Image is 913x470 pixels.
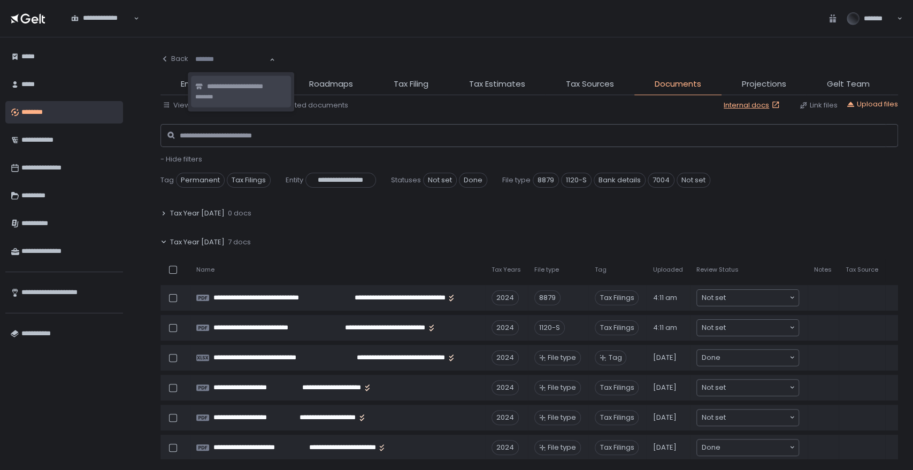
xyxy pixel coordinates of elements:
[391,175,421,185] span: Statuses
[653,383,676,392] span: [DATE]
[533,173,559,188] span: 8879
[309,78,353,90] span: Roadmaps
[64,7,139,30] div: Search for option
[469,78,525,90] span: Tax Estimates
[696,266,739,274] span: Review Status
[845,266,878,274] span: Tax Source
[492,380,519,395] div: 2024
[188,48,275,71] div: Search for option
[724,101,782,110] a: Internal docs
[71,23,133,34] input: Search for option
[160,175,174,185] span: Tag
[720,352,788,363] input: Search for option
[653,353,676,363] span: [DATE]
[595,266,607,274] span: Tag
[548,413,576,422] span: File type
[814,266,832,274] span: Notes
[160,48,188,70] button: Back
[492,266,521,274] span: Tax Years
[720,442,788,453] input: Search for option
[697,380,799,396] div: Search for option
[697,440,799,456] div: Search for option
[697,320,799,336] div: Search for option
[170,237,225,247] span: Tax Year [DATE]
[726,412,788,423] input: Search for option
[492,440,519,455] div: 2024
[561,173,592,188] span: 1120-S
[181,78,203,90] span: Entity
[677,173,710,188] span: Not set
[742,78,786,90] span: Projections
[566,78,614,90] span: Tax Sources
[170,209,225,218] span: Tax Year [DATE]
[726,292,788,303] input: Search for option
[502,175,531,185] span: File type
[228,237,251,247] span: 7 docs
[492,290,519,305] div: 2024
[608,353,622,363] span: Tag
[548,443,576,452] span: File type
[227,173,271,188] span: Tax Filings
[163,101,237,110] button: View by: Tax years
[286,175,303,185] span: Entity
[548,353,576,363] span: File type
[176,173,225,188] span: Permanent
[160,154,202,164] span: - Hide filters
[702,352,720,363] span: Done
[846,99,898,109] button: Upload files
[827,78,870,90] span: Gelt Team
[595,290,639,305] span: Tax Filings
[195,54,268,65] input: Search for option
[534,320,565,335] div: 1120-S
[548,383,576,392] span: File type
[595,440,639,455] span: Tax Filings
[702,412,726,423] span: Not set
[702,322,726,333] span: Not set
[534,290,561,305] div: 8879
[702,292,726,303] span: Not set
[492,350,519,365] div: 2024
[594,173,646,188] span: Bank details
[534,266,559,274] span: File type
[653,266,682,274] span: Uploaded
[653,443,676,452] span: [DATE]
[697,290,799,306] div: Search for option
[228,209,251,218] span: 0 docs
[459,173,487,188] span: Done
[655,78,701,90] span: Documents
[160,155,202,164] button: - Hide filters
[160,54,188,64] div: Back
[653,323,677,333] span: 4:11 am
[492,410,519,425] div: 2024
[726,382,788,393] input: Search for option
[653,293,677,303] span: 4:11 am
[595,410,639,425] span: Tax Filings
[423,173,457,188] span: Not set
[492,320,519,335] div: 2024
[196,266,214,274] span: Name
[648,173,674,188] span: 7004
[653,413,676,422] span: [DATE]
[697,350,799,366] div: Search for option
[697,410,799,426] div: Search for option
[799,101,838,110] button: Link files
[595,320,639,335] span: Tax Filings
[702,382,726,393] span: Not set
[702,442,720,453] span: Done
[595,380,639,395] span: Tax Filings
[394,78,428,90] span: Tax Filing
[726,322,788,333] input: Search for option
